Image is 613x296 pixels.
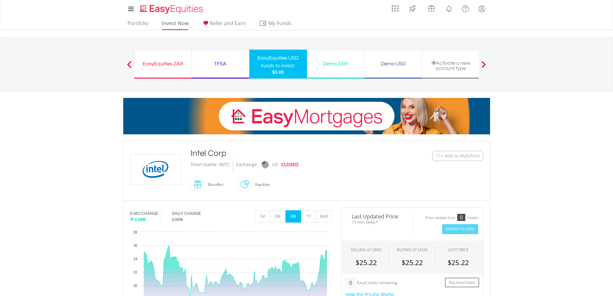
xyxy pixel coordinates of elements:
[219,159,229,170] div: INTC
[199,20,248,30] a: Refer and Earn
[133,271,137,274] text: 22
[474,2,490,16] a: My Profile
[133,284,137,288] text: 20
[133,257,137,261] text: 24
[311,59,360,68] div: Demo ZAR
[190,148,393,159] div: Intel Corp
[346,278,356,288] div: 0
[196,59,245,68] div: TFSA
[445,278,479,288] a: Buy EasyCredits
[425,215,456,220] div: Price Update Cost:
[441,153,480,159] span: + Add to Watchlist
[432,151,483,161] button: Watchlist + Add to Watchlist
[368,59,418,68] div: Demo USD
[448,258,469,267] span: $25.22
[436,153,441,158] img: Watchlist
[259,19,301,27] span: My Funds
[347,219,408,225] span: 15-min. Delay*
[137,2,206,14] a: Home page
[387,2,403,12] a: AppsGrid
[301,210,317,223] button: 1Y
[467,215,478,220] div: Credits
[130,210,158,216] div: 6 MO CHANGE
[172,210,222,216] div: DAILY CHANGE
[190,159,218,170] div: Short Name:
[210,20,246,27] span: Refer and Earn
[159,20,191,30] a: Invest Now
[133,244,137,247] text: 26
[205,177,223,192] div: Bundles
[138,4,206,14] img: EasyEquities_Logo.png
[272,69,284,75] span: $0.00
[457,214,465,221] div: 0
[135,216,146,222] span: 0.58%
[457,2,474,14] a: FAQ's and Support
[397,247,428,253] span: BUYING AT (ASK)
[316,210,332,223] button: MAX
[351,247,382,253] div: SELLING AT (BID)
[131,154,180,185] img: EQU.US.INTC.png
[281,159,298,170] div: CLOSED
[123,98,490,134] img: EasyMortage Promotion Banner
[407,3,418,14] img: thrive-v2.svg
[357,281,397,286] div: EasyCredits remaining
[426,3,437,14] img: vouchers-v2.svg
[261,161,268,168] img: nasdaq.png
[402,258,423,267] span: $25.22
[448,247,469,253] div: LAST PRICE
[125,20,151,30] a: Portfolio
[441,2,457,14] a: Notifications
[426,60,476,71] div: Activate a new account type
[422,2,441,14] a: Vouchers
[272,159,278,170] div: US
[270,210,286,223] button: 3M
[252,177,270,192] div: Equities
[172,216,183,222] span: 0.00%
[347,214,408,219] span: Last Updated Price:
[442,224,478,234] button: Market Closed
[285,210,301,223] button: 6M
[138,59,188,68] div: EasyEquities ZAR
[133,231,137,234] text: 28
[392,5,399,12] img: grid-menu-icon.svg
[253,53,303,62] div: EasyEquities USD
[255,210,270,223] button: 1M
[261,62,295,69] div: Funds to invest:
[236,159,258,170] div: Exchange:
[356,258,377,267] span: $25.22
